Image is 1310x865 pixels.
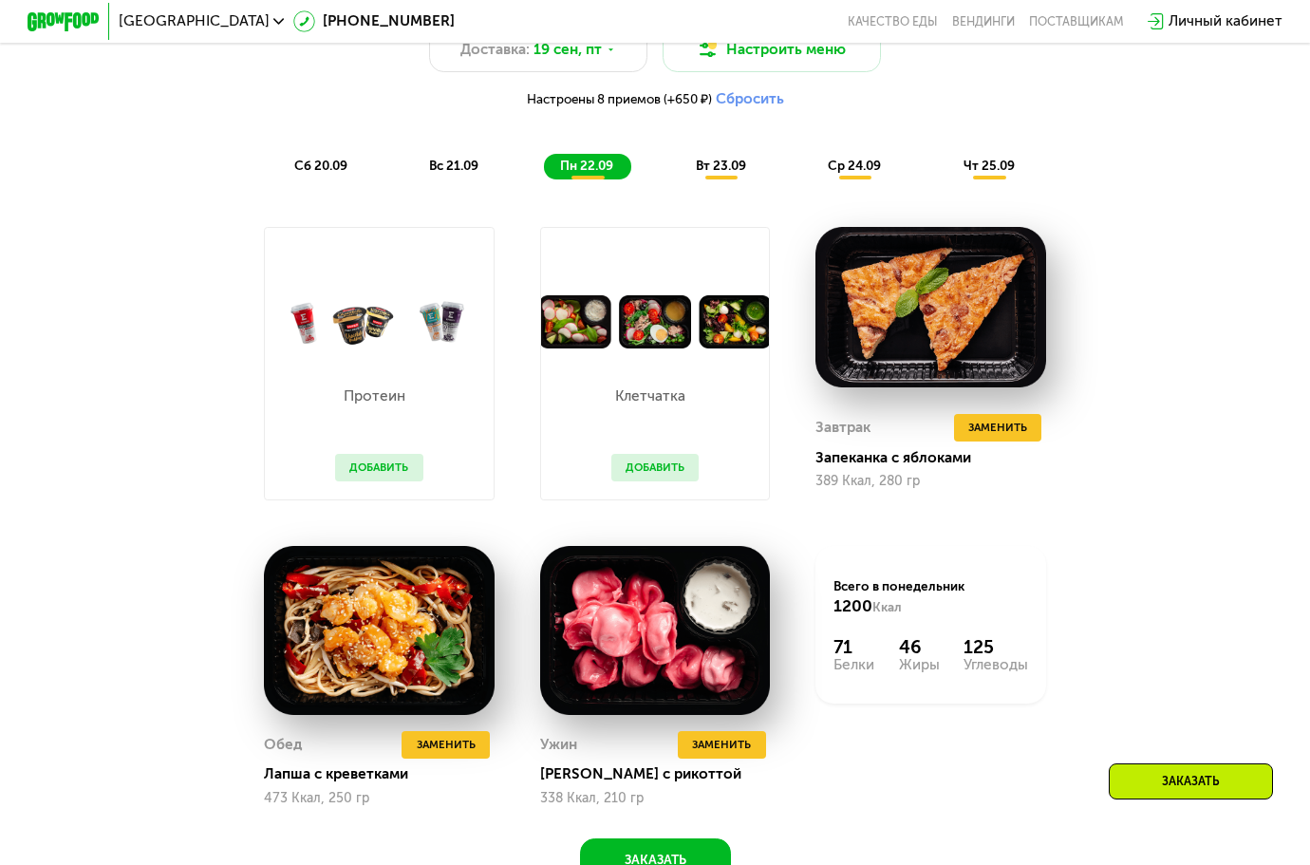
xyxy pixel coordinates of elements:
[611,389,690,404] p: Клетчатка
[833,596,872,615] span: 1200
[964,636,1028,658] div: 125
[848,14,938,28] a: Качество еды
[968,419,1027,437] span: Заменить
[533,39,602,61] span: 19 сен, пт
[828,158,881,173] span: ср 24.09
[264,791,495,806] div: 473 Ккал, 250 гр
[264,731,302,759] div: Обед
[527,93,712,105] span: Настроены 8 приемов (+650 ₽)
[294,158,347,173] span: сб 20.09
[560,158,613,173] span: пн 22.09
[540,765,785,783] div: [PERSON_NAME] с рикоттой
[899,636,940,658] div: 46
[402,731,490,759] button: Заменить
[872,599,902,614] span: Ккал
[952,14,1015,28] a: Вендинги
[460,39,530,61] span: Доставка:
[429,158,478,173] span: вс 21.09
[335,389,414,404] p: Протеин
[696,158,746,173] span: вт 23.09
[264,765,509,783] div: Лапша с креветками
[540,791,771,806] div: 338 Ккал, 210 гр
[964,158,1015,173] span: чт 25.09
[663,28,881,72] button: Настроить меню
[540,731,577,759] div: Ужин
[611,454,700,481] button: Добавить
[954,414,1042,442] button: Заменить
[692,736,751,754] span: Заменить
[1169,10,1282,32] div: Личный кабинет
[678,731,766,759] button: Заменить
[964,658,1028,672] div: Углеводы
[716,90,784,108] button: Сбросить
[815,449,1060,467] div: Запеканка с яблоками
[1029,14,1124,28] div: поставщикам
[833,658,874,672] div: Белки
[833,577,1027,617] div: Всего в понедельник
[899,658,940,672] div: Жиры
[335,454,423,481] button: Добавить
[815,474,1046,489] div: 389 Ккал, 280 гр
[417,736,476,754] span: Заменить
[815,414,870,442] div: Завтрак
[119,14,270,28] span: [GEOGRAPHIC_DATA]
[1109,763,1273,799] div: Заказать
[293,10,455,32] a: [PHONE_NUMBER]
[833,636,874,658] div: 71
